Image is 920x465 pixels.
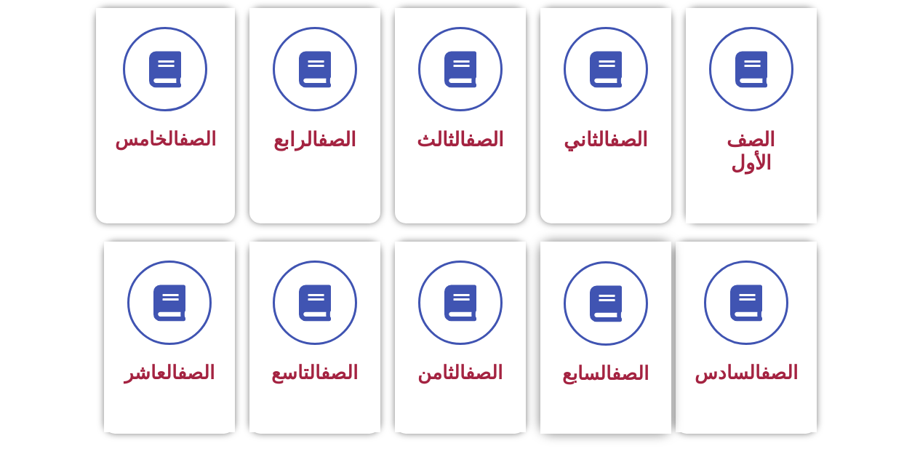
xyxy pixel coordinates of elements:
[465,128,504,151] a: الصف
[124,362,215,383] span: العاشر
[177,362,215,383] a: الصف
[727,128,775,175] span: الصف الأول
[321,362,358,383] a: الصف
[564,128,648,151] span: الثاني
[562,362,649,384] span: السابع
[695,362,798,383] span: السادس
[271,362,358,383] span: التاسع
[761,362,798,383] a: الصف
[179,128,216,150] a: الصف
[417,362,503,383] span: الثامن
[417,128,504,151] span: الثالث
[115,128,216,150] span: الخامس
[318,128,356,151] a: الصف
[609,128,648,151] a: الصف
[465,362,503,383] a: الصف
[612,362,649,384] a: الصف
[273,128,356,151] span: الرابع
